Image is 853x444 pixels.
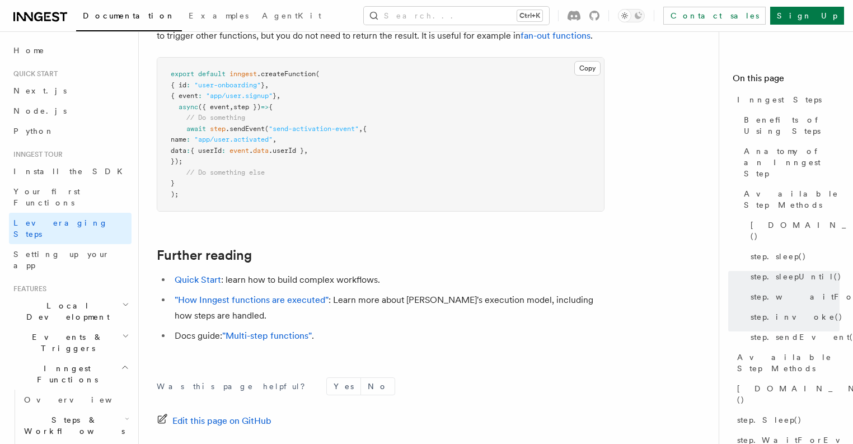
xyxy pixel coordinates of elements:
[574,61,601,76] button: Copy
[261,103,269,111] span: =>
[9,213,132,244] a: Leveraging Steps
[9,40,132,60] a: Home
[222,147,226,155] span: :
[737,352,840,374] span: Available Step Methods
[172,413,271,429] span: Edit this page on GitHub
[198,103,229,111] span: ({ event
[210,125,226,133] span: step
[265,81,269,89] span: ,
[9,69,58,78] span: Quick start
[9,358,132,390] button: Inngest Functions
[194,135,273,143] span: "app/user.activated"
[9,161,132,181] a: Install the SDK
[364,7,549,25] button: Search...Ctrl+K
[304,147,308,155] span: ,
[13,86,67,95] span: Next.js
[171,92,198,100] span: { event
[157,381,313,392] p: Was this page helpful?
[744,188,840,211] span: Available Step Methods
[737,414,802,426] span: step.Sleep()
[76,3,182,31] a: Documentation
[751,251,807,262] span: step.sleep()
[171,292,604,324] li: : Learn more about [PERSON_NAME]'s execution model, including how steps are handled.
[276,92,280,100] span: ,
[316,70,320,78] span: (
[9,101,132,121] a: Node.js
[13,218,108,239] span: Leveraging Steps
[255,3,328,30] a: AgentKit
[269,125,359,133] span: "send-activation-event"
[171,81,186,89] span: { id
[179,103,198,111] span: async
[262,11,321,20] span: AgentKit
[733,347,840,378] a: Available Step Methods
[186,135,190,143] span: :
[744,146,840,179] span: Anatomy of an Inngest Step
[24,395,139,404] span: Overview
[363,125,367,133] span: {
[746,307,840,327] a: step.invoke()
[9,181,132,213] a: Your first Functions
[171,179,175,187] span: }
[20,390,132,410] a: Overview
[175,274,221,285] a: Quick Start
[20,414,125,437] span: Steps & Workflows
[9,300,122,323] span: Local Development
[171,147,186,155] span: data
[327,378,360,395] button: Yes
[222,330,312,341] a: "Multi-step functions"
[269,103,273,111] span: {
[751,311,843,323] span: step.invoke()
[9,363,121,385] span: Inngest Functions
[233,103,261,111] span: step })
[83,11,175,20] span: Documentation
[13,187,80,207] span: Your first Functions
[171,135,186,143] span: name
[9,284,46,293] span: Features
[226,125,265,133] span: .sendEvent
[9,327,132,358] button: Events & Triggers
[739,110,840,141] a: Benefits of Using Steps
[9,296,132,327] button: Local Development
[746,327,840,347] a: step.sendEvent()
[13,45,45,56] span: Home
[13,127,54,135] span: Python
[190,147,222,155] span: { userId
[618,9,645,22] button: Toggle dark mode
[265,125,269,133] span: (
[229,103,233,111] span: ,
[229,70,257,78] span: inngest
[733,72,840,90] h4: On this page
[186,169,265,176] span: // Do something else
[359,125,363,133] span: ,
[361,378,395,395] button: No
[751,271,842,282] span: step.sleepUntil()
[9,150,63,159] span: Inngest tour
[171,328,604,344] li: Docs guide: .
[746,246,840,267] a: step.sleep()
[770,7,844,25] a: Sign Up
[186,114,245,121] span: // Do something
[175,295,329,305] a: "How Inngest functions are executed"
[171,70,194,78] span: export
[186,147,190,155] span: :
[733,378,840,410] a: [DOMAIN_NAME]()
[9,331,122,354] span: Events & Triggers
[182,3,255,30] a: Examples
[9,244,132,275] a: Setting up your app
[194,81,261,89] span: "user-onboarding"
[739,141,840,184] a: Anatomy of an Inngest Step
[171,190,179,198] span: );
[737,94,822,105] span: Inngest Steps
[157,413,271,429] a: Edit this page on GitHub
[746,287,840,307] a: step.waitForEvent()
[733,90,840,110] a: Inngest Steps
[253,147,269,155] span: data
[257,70,316,78] span: .createFunction
[269,147,304,155] span: .userId }
[744,114,840,137] span: Benefits of Using Steps
[739,184,840,215] a: Available Step Methods
[206,92,273,100] span: "app/user.signup"
[13,106,67,115] span: Node.js
[517,10,542,21] kbd: Ctrl+K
